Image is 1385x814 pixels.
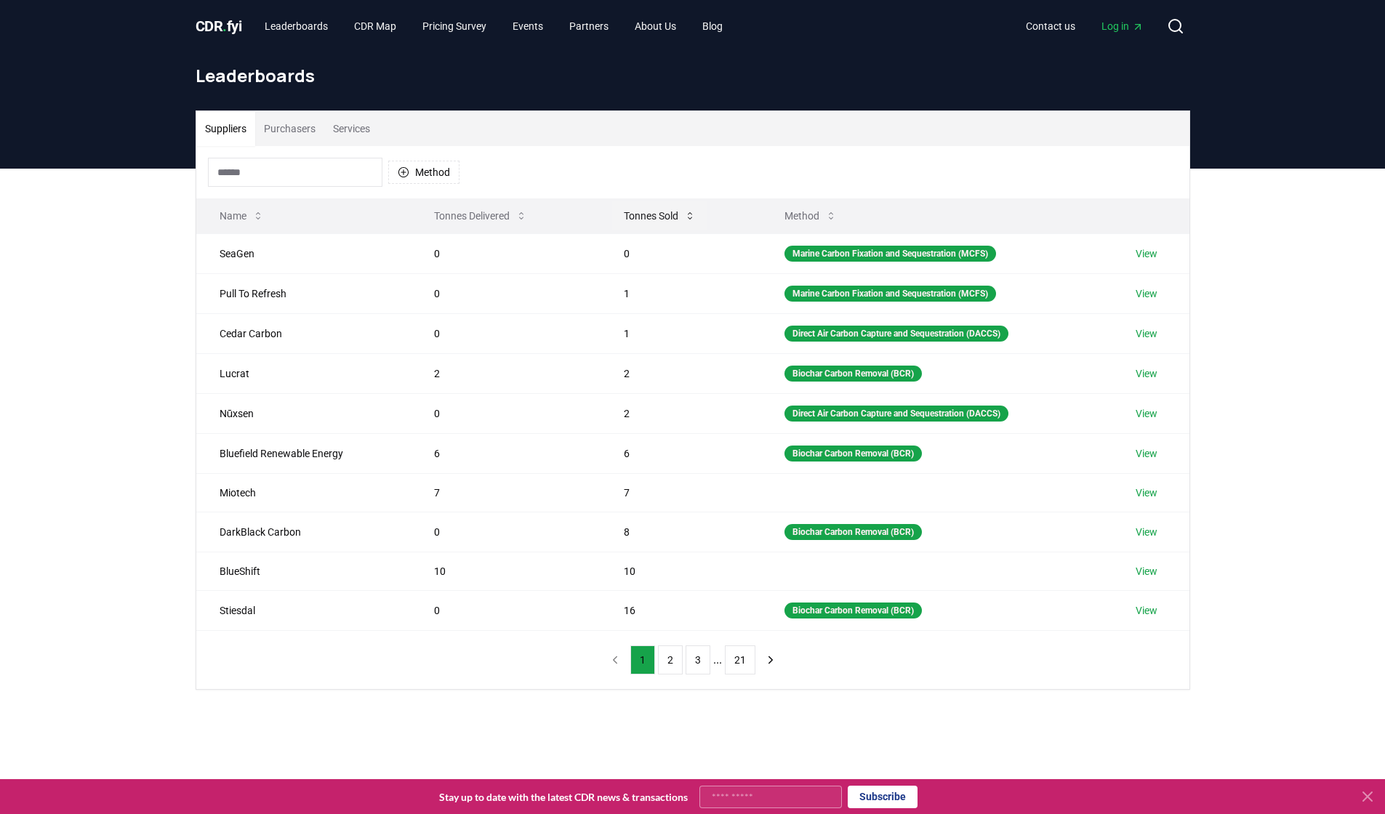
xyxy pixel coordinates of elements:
td: 0 [601,233,761,273]
button: Tonnes Delivered [422,201,539,230]
td: 2 [601,353,761,393]
td: 0 [411,233,600,273]
div: Marine Carbon Fixation and Sequestration (MCFS) [784,246,996,262]
td: 8 [601,512,761,552]
div: Biochar Carbon Removal (BCR) [784,366,922,382]
a: View [1136,603,1157,618]
span: CDR fyi [196,17,242,35]
a: Leaderboards [253,13,340,39]
a: View [1136,564,1157,579]
button: Services [324,111,379,146]
td: 7 [411,473,600,512]
td: Bluefield Renewable Energy [196,433,412,473]
button: 21 [725,645,755,674]
a: View [1136,366,1157,381]
a: View [1136,326,1157,341]
button: Name [208,201,276,230]
td: Cedar Carbon [196,313,412,353]
button: Purchasers [255,111,324,146]
td: 1 [601,273,761,313]
td: Lucrat [196,353,412,393]
div: Direct Air Carbon Capture and Sequestration (DACCS) [784,406,1008,422]
a: Pricing Survey [411,13,498,39]
td: DarkBlack Carbon [196,512,412,552]
a: Log in [1090,13,1155,39]
td: 0 [411,273,600,313]
a: CDR.fyi [196,16,242,36]
nav: Main [253,13,734,39]
td: 10 [411,552,600,590]
button: Method [773,201,848,230]
td: Pull To Refresh [196,273,412,313]
td: Nūxsen [196,393,412,433]
td: 2 [411,353,600,393]
td: 7 [601,473,761,512]
a: View [1136,246,1157,261]
button: 3 [686,645,710,674]
li: ... [713,651,722,669]
a: Blog [691,13,734,39]
a: View [1136,446,1157,461]
a: CDR Map [342,13,408,39]
td: 0 [411,313,600,353]
button: 2 [658,645,683,674]
span: Log in [1101,19,1144,33]
button: next page [758,645,783,674]
a: View [1136,406,1157,421]
td: 16 [601,590,761,630]
td: SeaGen [196,233,412,273]
div: Biochar Carbon Removal (BCR) [784,603,922,618]
h1: Leaderboards [196,64,1190,87]
td: 1 [601,313,761,353]
td: Stiesdal [196,590,412,630]
button: 1 [630,645,655,674]
a: View [1136,525,1157,539]
div: Biochar Carbon Removal (BCR) [784,524,922,540]
div: Marine Carbon Fixation and Sequestration (MCFS) [784,286,996,302]
td: Miotech [196,473,412,512]
div: Biochar Carbon Removal (BCR) [784,446,922,462]
a: Events [501,13,555,39]
nav: Main [1014,13,1155,39]
td: 6 [601,433,761,473]
td: BlueShift [196,552,412,590]
td: 10 [601,552,761,590]
td: 6 [411,433,600,473]
button: Method [388,161,459,184]
a: About Us [623,13,688,39]
div: Direct Air Carbon Capture and Sequestration (DACCS) [784,326,1008,342]
a: View [1136,286,1157,301]
button: Suppliers [196,111,255,146]
td: 0 [411,393,600,433]
a: Contact us [1014,13,1087,39]
td: 0 [411,512,600,552]
span: . [222,17,227,35]
a: View [1136,485,1157,500]
a: Partners [558,13,620,39]
td: 0 [411,590,600,630]
td: 2 [601,393,761,433]
button: Tonnes Sold [612,201,707,230]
